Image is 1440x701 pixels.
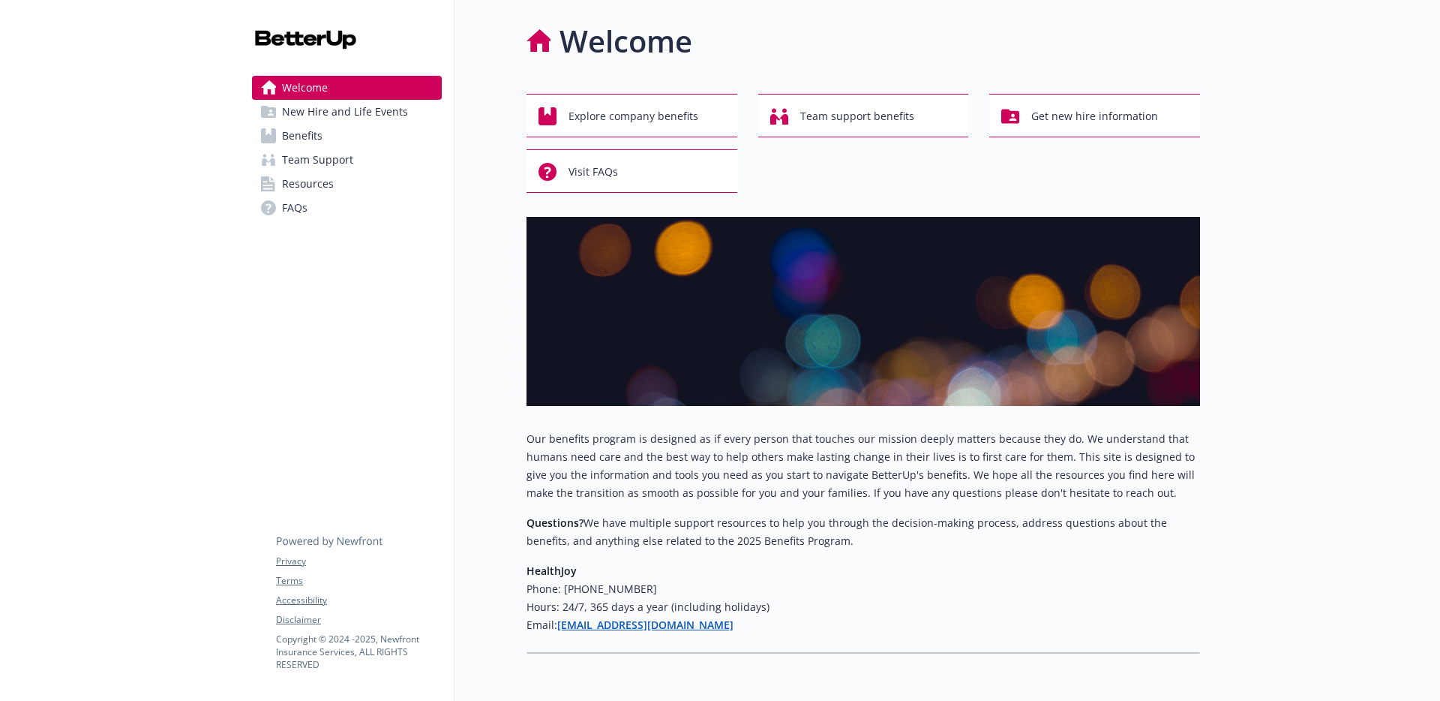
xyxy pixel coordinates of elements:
[568,102,698,131] span: Explore company benefits
[282,124,322,148] span: Benefits
[252,196,442,220] a: FAQs
[252,124,442,148] a: Benefits
[282,196,307,220] span: FAQs
[559,19,692,64] h1: Welcome
[526,149,737,193] button: Visit FAQs
[252,100,442,124] a: New Hire and Life Events
[989,94,1200,137] button: Get new hire information
[282,100,408,124] span: New Hire and Life Events
[282,148,353,172] span: Team Support
[557,618,733,632] a: [EMAIL_ADDRESS][DOMAIN_NAME]
[526,598,1200,616] h6: Hours: 24/7, 365 days a year (including holidays)​
[526,516,583,530] strong: Questions?
[1031,102,1158,131] span: Get new hire information
[568,158,618,186] span: Visit FAQs
[800,102,914,131] span: Team support benefits
[252,148,442,172] a: Team Support
[526,580,1200,598] h6: Phone: [PHONE_NUMBER]
[252,76,442,100] a: Welcome
[758,94,969,137] button: Team support benefits
[276,633,441,671] p: Copyright © 2024 - 2025 , Newfront Insurance Services, ALL RIGHTS RESERVED
[282,172,334,196] span: Resources
[526,564,577,578] strong: HealthJoy
[276,594,441,607] a: Accessibility
[526,94,737,137] button: Explore company benefits
[252,172,442,196] a: Resources
[526,514,1200,550] p: We have multiple support resources to help you through the decision-making process, address quest...
[276,613,441,627] a: Disclaimer
[526,616,1200,634] h6: Email:
[526,430,1200,502] p: Our benefits program is designed as if every person that touches our mission deeply matters becau...
[526,217,1200,406] img: overview page banner
[276,555,441,568] a: Privacy
[276,574,441,588] a: Terms
[282,76,328,100] span: Welcome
